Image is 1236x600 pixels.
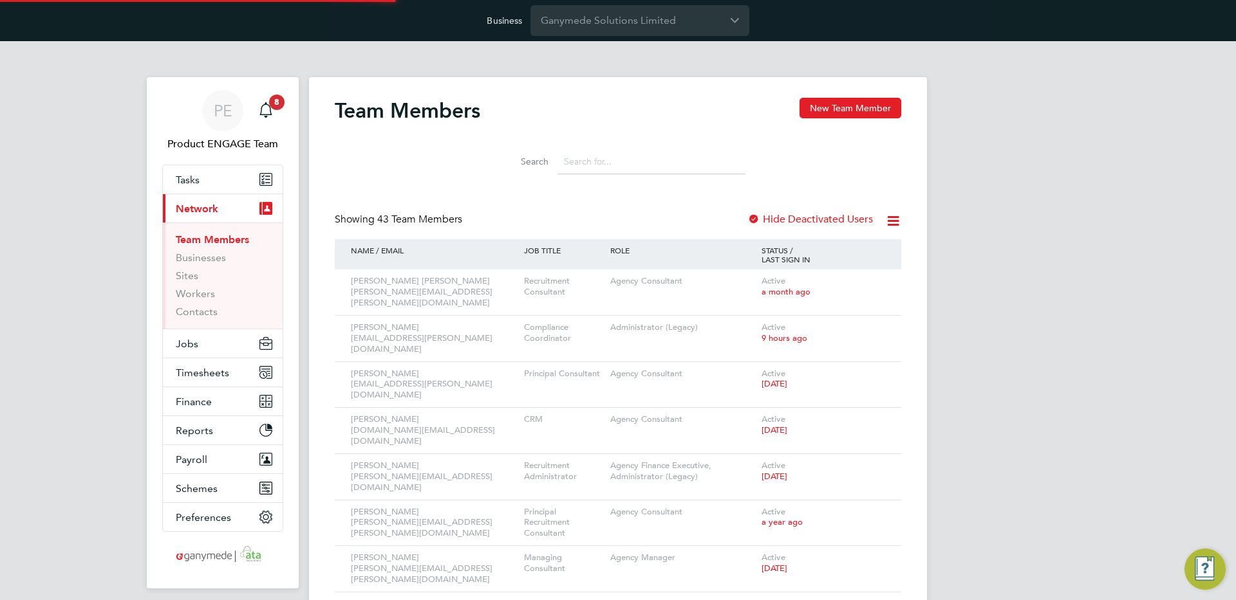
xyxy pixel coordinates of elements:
div: Principal Consultant [521,362,607,386]
a: 8 [253,90,279,131]
div: Agency Consultant [607,500,758,524]
div: Compliance Coordinator [521,316,607,350]
a: Sites [176,269,198,282]
button: Reports [163,416,283,444]
div: ROLE [607,239,758,261]
button: Preferences [163,503,283,531]
div: Agency Manager [607,546,758,570]
div: Managing Consultant [521,546,607,581]
label: Search [491,156,548,167]
div: Principal Recruitment Consultant [521,500,607,546]
input: Search for... [557,149,745,174]
span: a year ago [762,516,803,527]
button: Finance [163,387,283,415]
span: Tasks [176,174,200,186]
span: Finance [176,395,212,408]
div: Active [758,316,888,350]
a: Go to home page [162,545,283,565]
div: CRM [521,408,607,432]
div: Network [163,223,283,329]
div: Agency Consultant [607,408,758,432]
button: Engage Resource Center [1184,549,1226,590]
span: Jobs [176,338,198,350]
span: Product ENGAGE Team [162,136,283,152]
div: [PERSON_NAME] [DOMAIN_NAME][EMAIL_ADDRESS][DOMAIN_NAME] [348,408,521,453]
span: Preferences [176,511,231,523]
div: JOB TITLE [521,239,607,261]
div: [PERSON_NAME] [PERSON_NAME][EMAIL_ADDRESS][PERSON_NAME][DOMAIN_NAME] [348,546,521,592]
span: [DATE] [762,471,787,482]
span: Timesheets [176,367,229,379]
a: Contacts [176,305,218,318]
span: [DATE] [762,563,787,574]
div: NAME / EMAIL [348,239,521,261]
span: Network [176,203,218,215]
div: [PERSON_NAME] [PERSON_NAME][EMAIL_ADDRESS][PERSON_NAME][DOMAIN_NAME] [348,500,521,546]
div: Agency Consultant [607,269,758,293]
span: 9 hours ago [762,332,807,343]
button: Schemes [163,474,283,502]
button: Timesheets [163,358,283,386]
button: Payroll [163,445,283,473]
div: Active [758,500,888,535]
img: ganymedesolutions-logo-retina.png [173,545,274,565]
div: Recruitment Administrator [521,454,607,489]
label: Hide Deactivated Users [747,213,873,226]
span: 8 [269,95,285,110]
button: New Team Member [800,98,901,118]
div: Active [758,269,888,304]
a: Workers [176,287,215,300]
span: Schemes [176,482,218,495]
div: Active [758,546,888,581]
button: Jobs [163,329,283,358]
span: PE [214,102,232,119]
span: [DATE] [762,378,787,389]
span: [DATE] [762,424,787,435]
a: Team Members [176,233,249,246]
div: Administrator (Legacy) [607,316,758,340]
label: Business [487,15,522,26]
div: Recruitment Consultant [521,269,607,304]
span: Payroll [176,453,207,466]
div: [PERSON_NAME] [PERSON_NAME][EMAIL_ADDRESS][DOMAIN_NAME] [348,454,521,500]
a: PEProduct ENGAGE Team [162,90,283,152]
h2: Team Members [335,98,480,123]
div: [PERSON_NAME] [PERSON_NAME] [PERSON_NAME][EMAIL_ADDRESS][PERSON_NAME][DOMAIN_NAME] [348,269,521,315]
div: Agency Consultant [607,362,758,386]
div: Active [758,362,888,397]
a: Tasks [163,165,283,194]
span: 43 Team Members [377,213,462,226]
div: STATUS / LAST SIGN IN [758,239,888,270]
div: Active [758,454,888,489]
button: Network [163,194,283,223]
nav: Main navigation [147,77,299,588]
a: Businesses [176,251,226,264]
span: a month ago [762,286,810,297]
div: Agency Finance Executive, Administrator (Legacy) [607,454,758,489]
span: Reports [176,424,213,437]
div: [PERSON_NAME] [EMAIL_ADDRESS][PERSON_NAME][DOMAIN_NAME] [348,362,521,408]
div: Showing [335,213,465,226]
div: Active [758,408,888,442]
div: [PERSON_NAME] [EMAIL_ADDRESS][PERSON_NAME][DOMAIN_NAME] [348,316,521,361]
